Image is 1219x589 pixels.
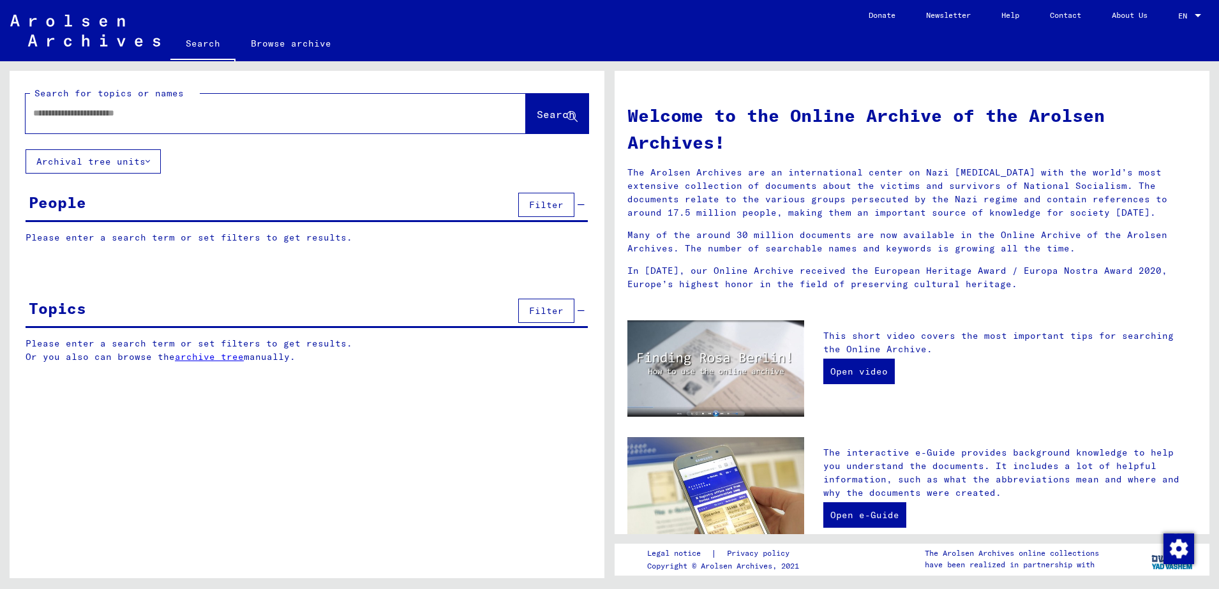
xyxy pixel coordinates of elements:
[29,297,86,320] div: Topics
[26,149,161,174] button: Archival tree units
[26,337,588,364] p: Please enter a search term or set filters to get results. Or you also can browse the manually.
[10,15,160,47] img: Arolsen_neg.svg
[823,446,1197,500] p: The interactive e-Guide provides background knowledge to help you understand the documents. It in...
[529,305,564,317] span: Filter
[925,548,1099,559] p: The Arolsen Archives online collections
[236,28,347,59] a: Browse archive
[518,193,574,217] button: Filter
[717,547,805,560] a: Privacy policy
[627,228,1197,255] p: Many of the around 30 million documents are now available in the Online Archive of the Arolsen Ar...
[627,166,1197,220] p: The Arolsen Archives are an international center on Nazi [MEDICAL_DATA] with the world’s most ext...
[647,547,805,560] div: |
[170,28,236,61] a: Search
[627,437,804,555] img: eguide.jpg
[627,320,804,417] img: video.jpg
[823,329,1197,356] p: This short video covers the most important tips for searching the Online Archive.
[34,87,184,99] mat-label: Search for topics or names
[1163,533,1194,564] img: Change consent
[529,199,564,211] span: Filter
[823,502,906,528] a: Open e-Guide
[1178,11,1192,20] span: EN
[1163,533,1193,563] div: Change consent
[647,547,711,560] a: Legal notice
[526,94,588,133] button: Search
[627,264,1197,291] p: In [DATE], our Online Archive received the European Heritage Award / Europa Nostra Award 2020, Eu...
[26,231,588,244] p: Please enter a search term or set filters to get results.
[175,351,244,362] a: archive tree
[925,559,1099,570] p: have been realized in partnership with
[647,560,805,572] p: Copyright © Arolsen Archives, 2021
[823,359,895,384] a: Open video
[627,102,1197,156] h1: Welcome to the Online Archive of the Arolsen Archives!
[518,299,574,323] button: Filter
[537,108,575,121] span: Search
[1149,543,1197,575] img: yv_logo.png
[29,191,86,214] div: People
